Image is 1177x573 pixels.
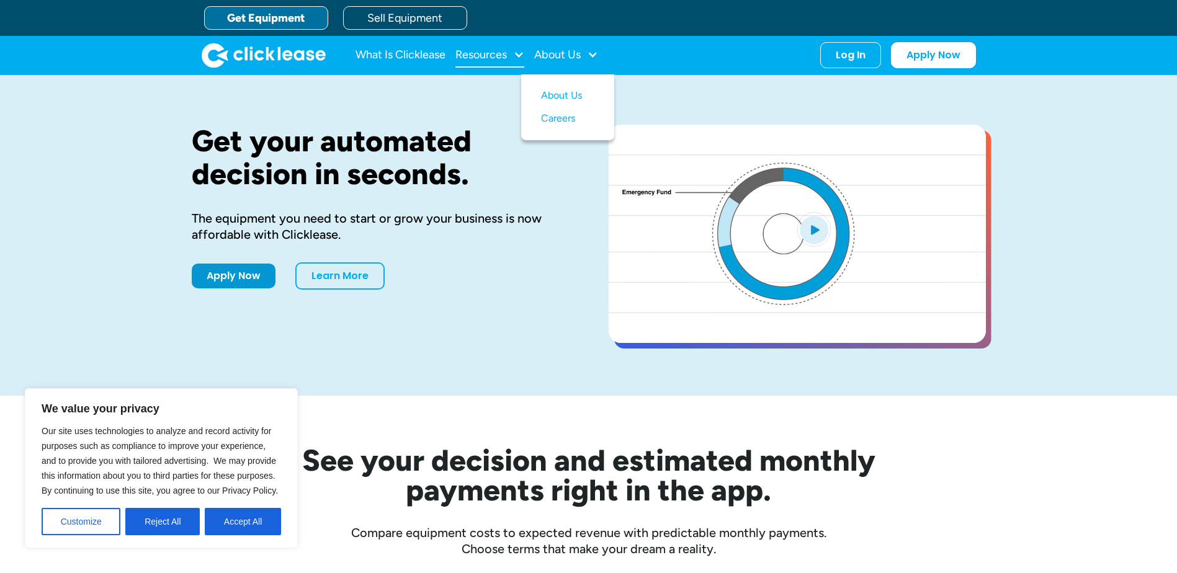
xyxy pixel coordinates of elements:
[343,6,467,30] a: Sell Equipment
[241,445,936,505] h2: See your decision and estimated monthly payments right in the app.
[125,508,200,535] button: Reject All
[455,43,524,68] div: Resources
[541,84,594,107] a: About Us
[534,43,598,68] div: About Us
[541,107,594,130] a: Careers
[609,125,986,343] a: open lightbox
[836,49,866,61] div: Log In
[42,401,281,416] p: We value your privacy
[521,74,614,140] nav: About Us
[192,210,569,242] div: The equipment you need to start or grow your business is now affordable with Clicklease.
[42,426,278,495] span: Our site uses technologies to analyze and record activity for purposes such as compliance to impr...
[205,508,281,535] button: Accept All
[797,212,831,247] img: Blue play button logo on a light blue circular background
[891,42,976,68] a: Apply Now
[25,388,298,548] div: We value your privacy
[202,43,326,68] a: home
[42,508,120,535] button: Customize
[192,125,569,190] h1: Get your automated decision in seconds.
[295,262,385,290] a: Learn More
[192,264,275,288] a: Apply Now
[204,6,328,30] a: Get Equipment
[356,43,445,68] a: What Is Clicklease
[192,525,986,557] div: Compare equipment costs to expected revenue with predictable monthly payments. Choose terms that ...
[202,43,326,68] img: Clicklease logo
